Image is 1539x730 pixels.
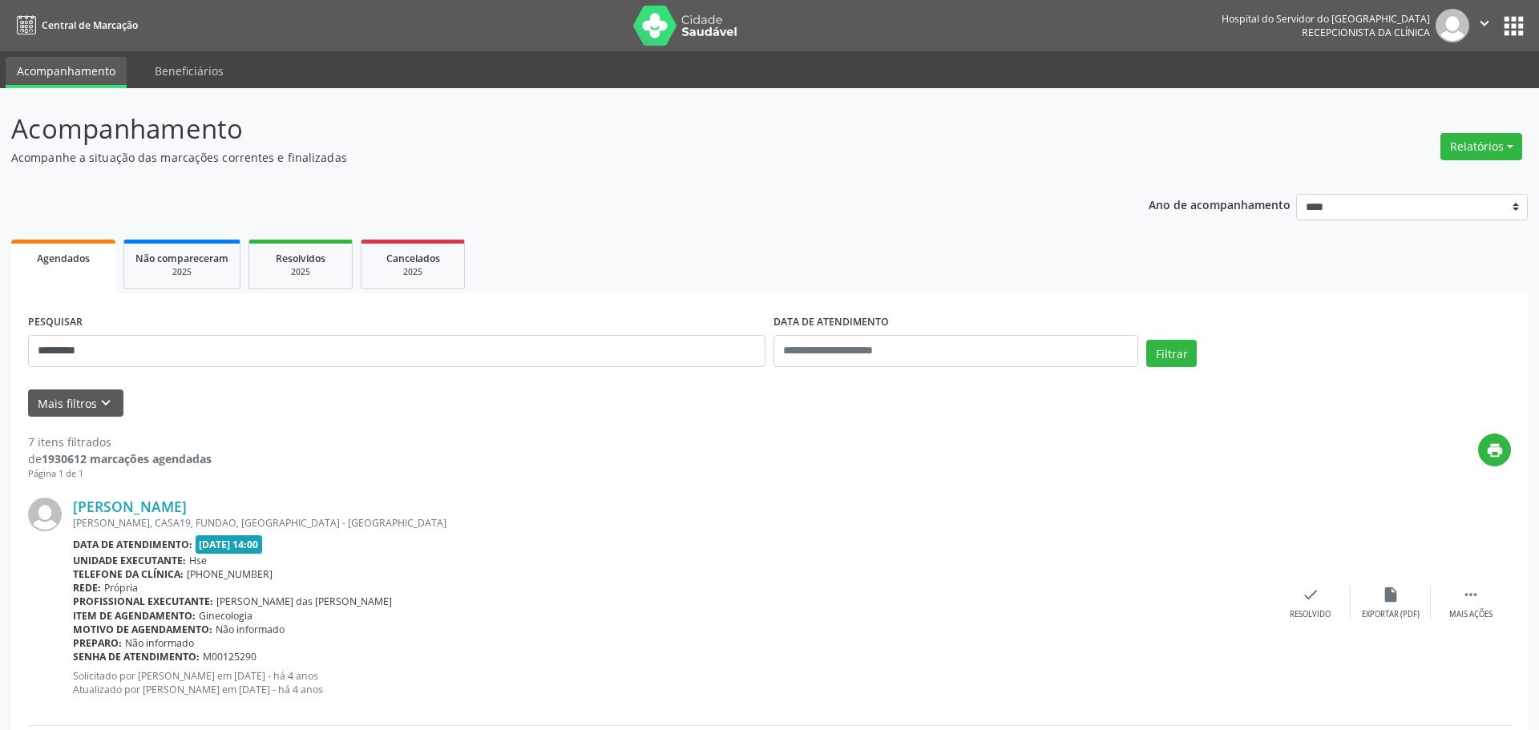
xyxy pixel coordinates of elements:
[203,650,256,663] span: M00125290
[28,389,123,417] button: Mais filtroskeyboard_arrow_down
[189,554,207,567] span: Hse
[11,12,138,38] a: Central de Marcação
[73,538,192,551] b: Data de atendimento:
[6,57,127,88] a: Acompanhamento
[73,567,184,581] b: Telefone da clínica:
[11,149,1072,166] p: Acompanhe a situação das marcações correntes e finalizadas
[125,636,194,650] span: Não informado
[28,467,212,481] div: Página 1 de 1
[1149,194,1291,214] p: Ano de acompanhamento
[73,650,200,663] b: Senha de atendimento:
[1476,14,1493,32] i: 
[196,535,263,554] span: [DATE] 14:00
[199,609,252,623] span: Ginecologia
[1362,609,1420,620] div: Exportar (PDF)
[1290,609,1331,620] div: Resolvido
[1500,12,1528,40] button: apps
[11,109,1072,149] p: Acompanhamento
[73,516,1270,530] div: [PERSON_NAME], CASA19, FUNDAO, [GEOGRAPHIC_DATA] - [GEOGRAPHIC_DATA]
[1478,434,1511,466] button: print
[1436,9,1469,42] img: img
[28,450,212,467] div: de
[1146,340,1197,367] button: Filtrar
[42,18,138,32] span: Central de Marcação
[1462,586,1480,603] i: 
[373,266,453,278] div: 2025
[28,310,83,335] label: PESQUISAR
[261,266,341,278] div: 2025
[97,394,115,412] i: keyboard_arrow_down
[386,252,440,265] span: Cancelados
[73,554,186,567] b: Unidade executante:
[1302,26,1430,39] span: Recepcionista da clínica
[104,581,138,595] span: Própria
[1440,133,1522,160] button: Relatórios
[42,451,212,466] strong: 1930612 marcações agendadas
[73,581,101,595] b: Rede:
[1382,586,1400,603] i: insert_drive_file
[73,636,122,650] b: Preparo:
[1302,586,1319,603] i: check
[28,434,212,450] div: 7 itens filtrados
[135,252,228,265] span: Não compareceram
[216,595,392,608] span: [PERSON_NAME] das [PERSON_NAME]
[1469,9,1500,42] button: 
[187,567,273,581] span: [PHONE_NUMBER]
[216,623,285,636] span: Não informado
[73,595,213,608] b: Profissional executante:
[73,498,187,515] a: [PERSON_NAME]
[37,252,90,265] span: Agendados
[143,57,235,85] a: Beneficiários
[135,266,228,278] div: 2025
[73,609,196,623] b: Item de agendamento:
[774,310,889,335] label: DATA DE ATENDIMENTO
[276,252,325,265] span: Resolvidos
[73,623,212,636] b: Motivo de agendamento:
[1222,12,1430,26] div: Hospital do Servidor do [GEOGRAPHIC_DATA]
[28,498,62,531] img: img
[73,669,1270,696] p: Solicitado por [PERSON_NAME] em [DATE] - há 4 anos Atualizado por [PERSON_NAME] em [DATE] - há 4 ...
[1486,442,1504,459] i: print
[1449,609,1493,620] div: Mais ações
